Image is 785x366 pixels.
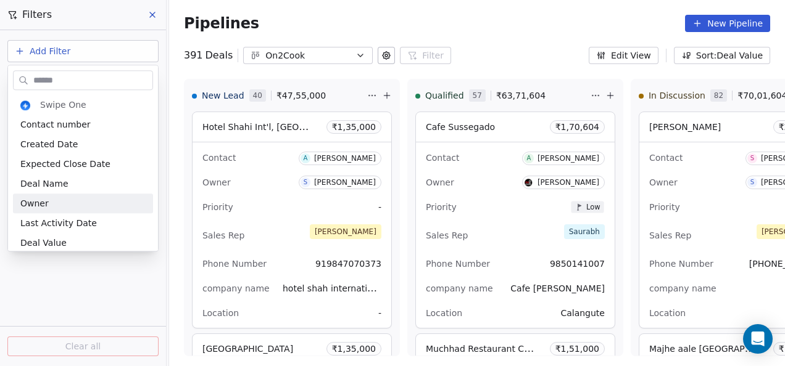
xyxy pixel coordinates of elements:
span: Created Date [20,138,78,150]
img: cropped-swipepages4x-32x32.png [20,100,30,110]
span: Swipe One [40,99,86,111]
span: Expected Close Date [20,158,110,170]
span: Contact number [20,118,91,131]
div: Suggestions [13,95,153,272]
span: Deal Name [20,177,69,190]
span: Owner [20,197,49,209]
span: Deal Value [20,237,67,249]
span: Last Activity Date [20,217,97,229]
